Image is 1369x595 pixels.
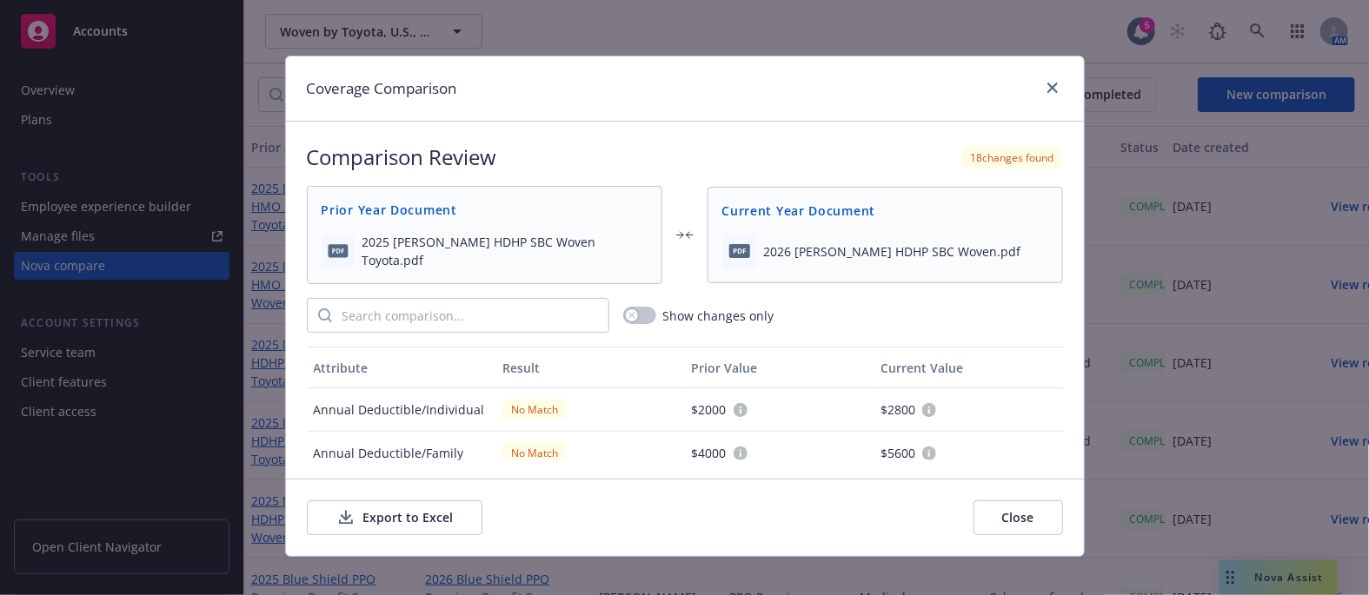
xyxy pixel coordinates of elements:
[974,500,1063,535] button: Close
[722,202,1048,220] span: Current Year Document
[1042,77,1063,98] a: close
[881,400,915,419] span: $2800
[307,388,496,432] div: Annual Deductible/Individual
[332,299,608,332] input: Search comparison...
[692,444,727,462] span: $4000
[314,359,489,377] div: Attribute
[881,359,1056,377] div: Current Value
[502,359,678,377] div: Result
[307,142,497,172] h2: Comparison Review
[692,359,867,377] div: Prior Value
[502,442,567,464] div: No Match
[874,347,1063,388] button: Current Value
[318,308,332,322] svg: Search
[307,77,457,100] h1: Coverage Comparison
[362,233,648,269] span: 2025 [PERSON_NAME] HDHP SBC Woven Toyota.pdf
[495,347,685,388] button: Result
[502,399,567,420] div: No Match
[307,432,496,475] div: Annual Deductible/Family
[322,201,648,219] span: Prior Year Document
[663,307,774,325] span: Show changes only
[881,444,915,462] span: $5600
[962,147,1063,169] div: 18 changes found
[685,347,874,388] button: Prior Value
[307,347,496,388] button: Attribute
[764,242,1021,261] span: 2026 [PERSON_NAME] HDHP SBC Woven.pdf
[692,400,727,419] span: $2000
[307,500,482,535] button: Export to Excel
